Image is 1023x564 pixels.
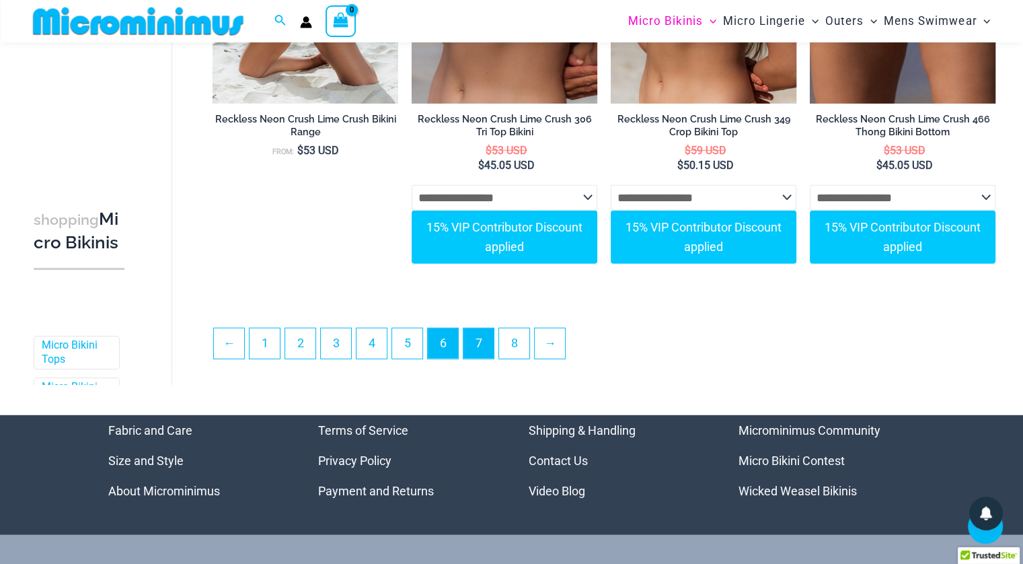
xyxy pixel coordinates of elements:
[677,159,734,172] bdi: 50.15 USD
[884,144,925,157] bdi: 53 USD
[108,484,220,498] a: About Microminimus
[685,144,691,157] span: $
[214,328,244,359] a: ←
[880,4,993,38] a: Mens SwimwearMenu ToggleMenu Toggle
[318,454,391,468] a: Privacy Policy
[884,4,977,38] span: Mens Swimwear
[318,423,408,437] a: Terms of Service
[884,144,890,157] span: $
[529,415,706,506] nav: Menu
[213,113,398,138] h2: Reckless Neon Crush Lime Crush Bikini Range
[822,4,880,38] a: OutersMenu ToggleMenu Toggle
[213,113,398,143] a: Reckless Neon Crush Lime Crush Bikini Range
[318,415,495,506] aside: Footer Widget 2
[321,328,351,359] a: Page 3
[428,328,458,359] span: Page 6
[274,13,287,30] a: Search icon link
[529,484,585,498] a: Video Blog
[529,423,636,437] a: Shipping & Handling
[42,380,109,409] a: Micro Bikini Bottoms
[810,113,995,143] a: Reckless Neon Crush Lime Crush 466 Thong Bikini Bottom
[34,211,99,228] span: shopping
[611,113,796,143] a: Reckless Neon Crush Lime Crush 349 Crop Bikini Top
[535,328,565,359] a: →
[392,328,422,359] a: Page 5
[213,328,995,367] nav: Product Pagination
[272,147,294,156] span: From:
[463,328,494,359] a: Page 7
[825,4,864,38] span: Outers
[412,113,597,143] a: Reckless Neon Crush Lime Crush 306 Tri Top Bikini
[703,4,716,38] span: Menu Toggle
[677,159,683,172] span: $
[486,144,492,157] span: $
[285,328,315,359] a: Page 2
[418,217,591,257] div: 15% VIP Contributor Discount applied
[529,454,588,468] a: Contact Us
[623,2,996,40] nav: Site Navigation
[34,208,124,254] h3: Micro Bikinis
[805,4,819,38] span: Menu Toggle
[478,159,484,172] span: $
[738,484,857,498] a: Wicked Weasel Bikinis
[108,415,285,506] nav: Menu
[810,113,995,138] h2: Reckless Neon Crush Lime Crush 466 Thong Bikini Bottom
[300,16,312,28] a: Account icon link
[685,144,726,157] bdi: 59 USD
[738,423,880,437] a: Microminimus Community
[108,454,184,468] a: Size and Style
[738,415,915,506] nav: Menu
[412,113,597,138] h2: Reckless Neon Crush Lime Crush 306 Tri Top Bikini
[42,339,109,367] a: Micro Bikini Tops
[478,159,535,172] bdi: 45.05 USD
[297,144,303,157] span: $
[876,159,933,172] bdi: 45.05 USD
[529,415,706,506] aside: Footer Widget 3
[318,415,495,506] nav: Menu
[738,454,845,468] a: Micro Bikini Contest
[723,4,805,38] span: Micro Lingerie
[876,159,882,172] span: $
[611,113,796,138] h2: Reckless Neon Crush Lime Crush 349 Crop Bikini Top
[625,4,720,38] a: Micro BikinisMenu ToggleMenu Toggle
[486,144,527,157] bdi: 53 USD
[108,423,192,437] a: Fabric and Care
[28,6,249,36] img: MM SHOP LOGO FLAT
[977,4,990,38] span: Menu Toggle
[499,328,529,359] a: Page 8
[250,328,280,359] a: Page 1
[318,484,434,498] a: Payment and Returns
[720,4,822,38] a: Micro LingerieMenu ToggleMenu Toggle
[817,217,989,257] div: 15% VIP Contributor Discount applied
[738,415,915,506] aside: Footer Widget 4
[864,4,877,38] span: Menu Toggle
[628,4,703,38] span: Micro Bikinis
[356,328,387,359] a: Page 4
[617,217,790,257] div: 15% VIP Contributor Discount applied
[108,415,285,506] aside: Footer Widget 1
[297,144,339,157] bdi: 53 USD
[326,5,356,36] a: View Shopping Cart, empty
